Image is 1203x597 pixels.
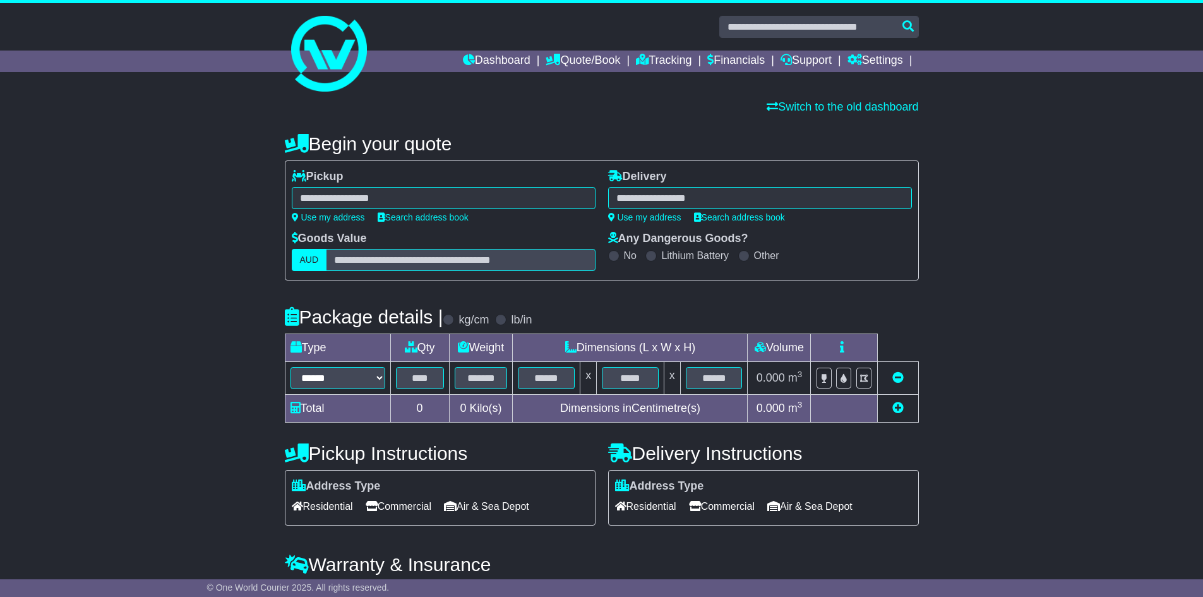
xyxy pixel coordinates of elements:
span: m [788,402,803,414]
label: Other [754,250,779,262]
span: m [788,371,803,384]
span: 0 [460,402,466,414]
a: Quote/Book [546,51,620,72]
td: Total [285,395,390,423]
h4: Delivery Instructions [608,443,919,464]
label: No [624,250,637,262]
td: x [580,362,597,395]
label: Delivery [608,170,667,184]
td: Dimensions in Centimetre(s) [513,395,748,423]
td: 0 [390,395,449,423]
span: Commercial [689,497,755,516]
td: Dimensions (L x W x H) [513,334,748,362]
a: Search address book [694,212,785,222]
span: © One World Courier 2025. All rights reserved. [207,582,390,593]
a: Use my address [608,212,681,222]
td: x [664,362,680,395]
a: Settings [847,51,903,72]
label: Any Dangerous Goods? [608,232,748,246]
h4: Package details | [285,306,443,327]
td: Type [285,334,390,362]
label: Address Type [292,479,381,493]
h4: Warranty & Insurance [285,554,919,575]
sup: 3 [798,400,803,409]
span: Commercial [366,497,431,516]
a: Tracking [636,51,691,72]
label: Address Type [615,479,704,493]
sup: 3 [798,370,803,379]
td: Qty [390,334,449,362]
a: Financials [707,51,765,72]
label: Lithium Battery [661,250,729,262]
h4: Begin your quote [285,133,919,154]
a: Search address book [378,212,469,222]
a: Remove this item [892,371,904,384]
a: Dashboard [463,51,530,72]
td: Volume [748,334,811,362]
span: 0.000 [757,402,785,414]
span: Residential [615,497,676,516]
a: Use my address [292,212,365,222]
label: lb/in [511,313,532,327]
a: Switch to the old dashboard [767,100,918,113]
label: Goods Value [292,232,367,246]
span: Air & Sea Depot [444,497,529,516]
span: Residential [292,497,353,516]
label: AUD [292,249,327,271]
td: Weight [449,334,513,362]
td: Kilo(s) [449,395,513,423]
h4: Pickup Instructions [285,443,596,464]
label: kg/cm [458,313,489,327]
a: Add new item [892,402,904,414]
span: Air & Sea Depot [767,497,853,516]
label: Pickup [292,170,344,184]
span: 0.000 [757,371,785,384]
a: Support [781,51,832,72]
